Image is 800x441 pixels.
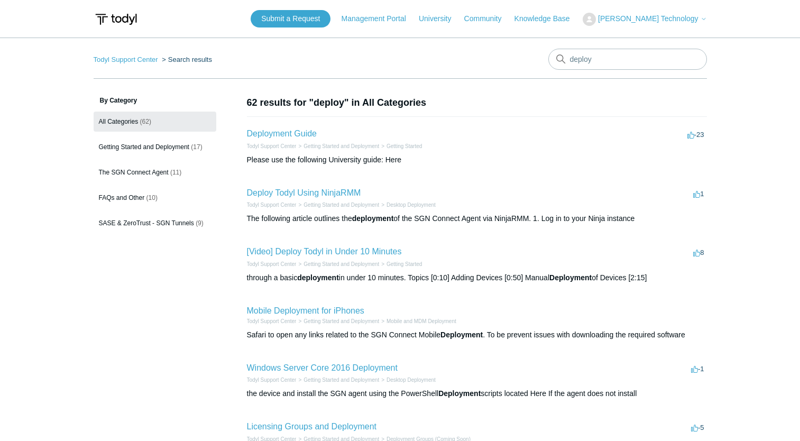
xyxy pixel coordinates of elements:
[691,365,704,373] span: -1
[387,202,436,208] a: Desktop Deployment
[94,162,216,182] a: The SGN Connect Agent (11)
[304,261,379,267] a: Getting Started and Deployment
[342,13,417,24] a: Management Portal
[549,273,592,282] em: Deployment
[419,13,462,24] a: University
[160,56,212,63] li: Search results
[196,219,204,227] span: (9)
[464,13,512,24] a: Community
[247,143,297,149] a: Todyl Support Center
[304,377,379,383] a: Getting Started and Deployment
[247,188,361,197] a: Deploy Todyl Using NinjaRMM
[247,213,707,224] div: The following article outlines the of the SGN Connect Agent via NinjaRMM. 1. Log in to your Ninja...
[99,219,194,227] span: SASE & ZeroTrust - SGN Tunnels
[693,249,704,256] span: 8
[379,376,436,384] li: Desktop Deployment
[387,261,422,267] a: Getting Started
[691,424,704,431] span: -5
[379,317,456,325] li: Mobile and MDM Deployment
[304,318,379,324] a: Getting Started and Deployment
[140,118,151,125] span: (62)
[304,143,379,149] a: Getting Started and Deployment
[94,213,216,233] a: SASE & ZeroTrust - SGN Tunnels (9)
[352,214,394,223] em: deployment
[247,377,297,383] a: Todyl Support Center
[296,376,379,384] li: Getting Started and Deployment
[99,118,139,125] span: All Categories
[247,247,402,256] a: [Video] Deploy Todyl in Under 10 Minutes
[247,201,297,209] li: Todyl Support Center
[687,131,704,139] span: -23
[247,376,297,384] li: Todyl Support Center
[247,329,707,341] div: Safari to open any links related to the SGN Connect Mobile . To be prevent issues with downloadin...
[379,260,422,268] li: Getting Started
[438,389,481,398] em: Deployment
[94,56,160,63] li: Todyl Support Center
[379,201,436,209] li: Desktop Deployment
[251,10,330,27] a: Submit a Request
[296,317,379,325] li: Getting Started and Deployment
[170,169,181,176] span: (11)
[94,137,216,157] a: Getting Started and Deployment (17)
[247,363,398,372] a: Windows Server Core 2016 Deployment
[387,377,436,383] a: Desktop Deployment
[247,261,297,267] a: Todyl Support Center
[379,142,422,150] li: Getting Started
[247,260,297,268] li: Todyl Support Center
[146,194,158,201] span: (10)
[598,14,698,23] span: [PERSON_NAME] Technology
[693,190,704,198] span: 1
[387,318,456,324] a: Mobile and MDM Deployment
[247,272,707,283] div: through a basic in under 10 minutes. Topics [0:10] Adding Devices [0:50] Manual of Devices [2:15]
[191,143,202,151] span: (17)
[247,129,317,138] a: Deployment Guide
[304,202,379,208] a: Getting Started and Deployment
[247,96,707,110] h1: 62 results for "deploy" in All Categories
[297,273,339,282] em: deployment
[296,142,379,150] li: Getting Started and Deployment
[247,317,297,325] li: Todyl Support Center
[296,201,379,209] li: Getting Started and Deployment
[247,318,297,324] a: Todyl Support Center
[247,422,376,431] a: Licensing Groups and Deployment
[94,188,216,208] a: FAQs and Other (10)
[247,388,707,399] div: the device and install the SGN agent using the PowerShell scripts located Here If the agent does ...
[440,330,483,339] em: Deployment
[247,154,707,166] div: Please use the following University guide: Here
[247,142,297,150] li: Todyl Support Center
[99,143,189,151] span: Getting Started and Deployment
[247,202,297,208] a: Todyl Support Center
[94,112,216,132] a: All Categories (62)
[514,13,581,24] a: Knowledge Base
[99,194,145,201] span: FAQs and Other
[94,56,158,63] a: Todyl Support Center
[94,96,216,105] h3: By Category
[583,13,707,26] button: [PERSON_NAME] Technology
[296,260,379,268] li: Getting Started and Deployment
[99,169,169,176] span: The SGN Connect Agent
[387,143,422,149] a: Getting Started
[247,306,364,315] a: Mobile Deployment for iPhones
[94,10,139,29] img: Todyl Support Center Help Center home page
[548,49,707,70] input: Search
